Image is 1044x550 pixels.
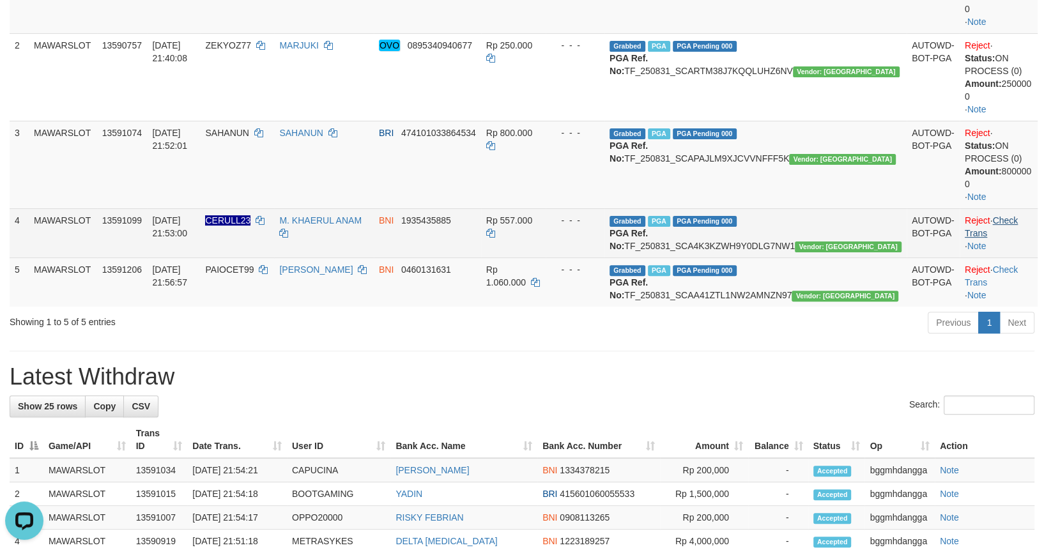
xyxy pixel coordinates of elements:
div: Showing 1 to 5 of 5 entries [10,310,426,328]
a: Note [967,290,986,300]
span: PGA Pending [673,216,737,227]
th: Trans ID: activate to sort column ascending [131,422,188,458]
a: CSV [123,395,158,417]
a: Reject [965,215,990,225]
td: MAWARSLOT [43,458,131,482]
td: 4 [10,208,29,257]
a: Show 25 rows [10,395,86,417]
td: OPPO20000 [287,506,390,530]
a: Note [940,465,959,475]
td: 2 [10,33,29,121]
td: [DATE] 21:54:17 [187,506,287,530]
td: MAWARSLOT [29,208,97,257]
a: Note [940,536,959,546]
td: bggmhdangga [864,482,934,506]
span: Copy 0895340940677 to clipboard [408,40,472,50]
td: 13591034 [131,458,188,482]
th: Op: activate to sort column ascending [864,422,934,458]
span: Copy 474101033864534 to clipboard [401,128,476,138]
td: Rp 200,000 [660,458,748,482]
a: Note [940,512,959,523]
a: Reject [965,40,990,50]
td: BOOTGAMING [287,482,390,506]
span: BNI [379,264,394,275]
div: ON PROCESS (0) 250000 0 [965,52,1032,103]
span: Grabbed [610,216,645,227]
a: MARJUKI [279,40,318,50]
td: bggmhdangga [864,458,934,482]
em: OVO [379,40,400,51]
td: MAWARSLOT [29,33,97,121]
td: TF_250831_SCARTM38J7KQQLUHZ6NV [604,33,907,121]
span: BRI [379,128,394,138]
td: AUTOWD-BOT-PGA [907,33,960,121]
td: AUTOWD-BOT-PGA [907,257,960,307]
td: 13591007 [131,506,188,530]
span: Grabbed [610,41,645,52]
span: PAIOCET99 [205,264,254,275]
td: [DATE] 21:54:18 [187,482,287,506]
span: Marked by bggmhdangga [648,128,670,139]
b: Amount: [965,79,1002,89]
th: ID: activate to sort column descending [10,422,43,458]
span: Accepted [813,466,852,477]
th: Amount: activate to sort column ascending [660,422,748,458]
td: 3 [10,121,29,208]
span: Show 25 rows [18,401,77,411]
td: MAWARSLOT [29,257,97,307]
b: PGA Ref. No: [610,277,648,300]
th: Date Trans.: activate to sort column ascending [187,422,287,458]
a: Note [967,192,986,202]
span: 13591099 [102,215,142,225]
td: bggmhdangga [864,506,934,530]
td: 2 [10,482,43,506]
span: BRI [542,489,557,499]
span: Accepted [813,513,852,524]
span: Accepted [813,537,852,547]
td: Rp 1,500,000 [660,482,748,506]
span: PGA Pending [673,128,737,139]
span: PGA Pending [673,41,737,52]
a: SAHANUN [279,128,323,138]
span: Marked by bggmhdangga [648,41,670,52]
a: Copy [85,395,124,417]
td: · · [960,33,1038,121]
td: TF_250831_SCA4K3KZWH9Y0DLG7NW1 [604,208,907,257]
th: Action [935,422,1034,458]
span: 13591074 [102,128,142,138]
td: AUTOWD-BOT-PGA [907,208,960,257]
span: Rp 800.000 [486,128,532,138]
span: [DATE] 21:52:01 [152,128,187,151]
span: BNI [379,215,394,225]
b: PGA Ref. No: [610,53,648,76]
a: Check Trans [965,264,1018,287]
a: Note [967,241,986,251]
div: ON PROCESS (0) 800000 0 [965,139,1032,190]
span: Rp 250.000 [486,40,532,50]
td: [DATE] 21:54:21 [187,458,287,482]
th: Game/API: activate to sort column ascending [43,422,131,458]
span: Marked by bggmhdangga [648,216,670,227]
span: Vendor URL: https://secure10.1velocity.biz [789,154,896,165]
span: Vendor URL: https://secure10.1velocity.biz [795,241,902,252]
a: Note [967,104,986,114]
span: Accepted [813,489,852,500]
h1: Latest Withdraw [10,364,1034,390]
a: Previous [928,312,979,333]
b: Status: [965,141,995,151]
span: Copy 0908113265 to clipboard [560,512,610,523]
span: [DATE] 21:56:57 [152,264,187,287]
div: - - - [551,39,599,52]
a: DELTA [MEDICAL_DATA] [395,536,497,546]
th: Bank Acc. Number: activate to sort column ascending [537,422,660,458]
a: YADIN [395,489,422,499]
td: · · [960,257,1038,307]
td: MAWARSLOT [43,506,131,530]
span: [DATE] 21:40:08 [152,40,187,63]
td: 5 [10,257,29,307]
div: - - - [551,263,599,276]
a: [PERSON_NAME] [395,465,469,475]
td: Rp 200,000 [660,506,748,530]
span: SAHANUN [205,128,249,138]
span: Copy 1223189257 to clipboard [560,536,610,546]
